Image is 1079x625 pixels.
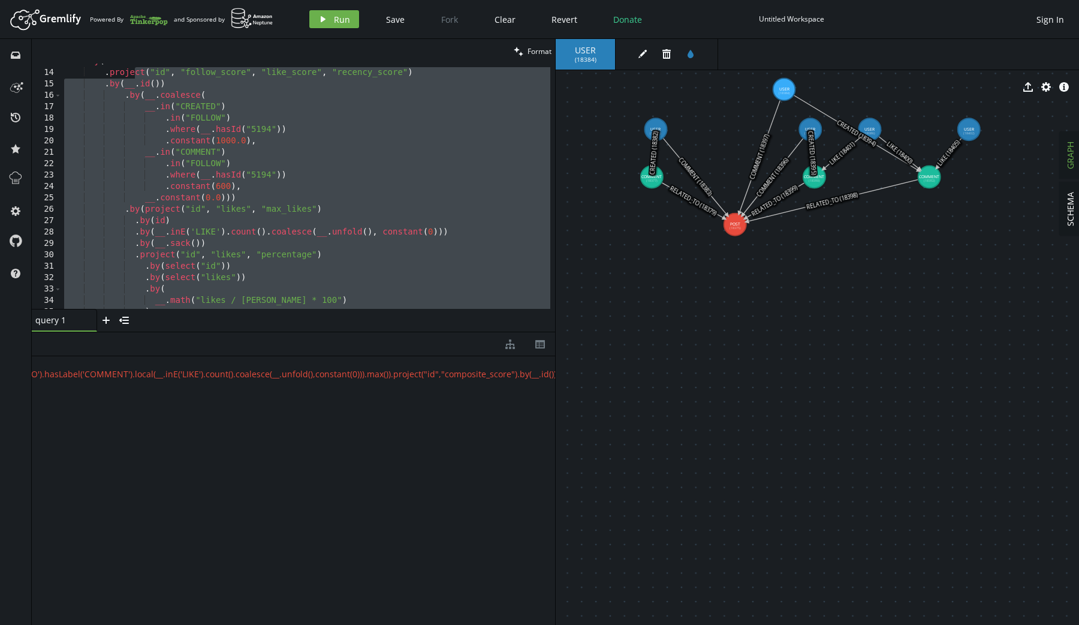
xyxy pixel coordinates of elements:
[575,56,596,64] span: ( 18384 )
[32,215,62,227] div: 27
[568,45,603,56] span: USER
[32,158,62,170] div: 22
[441,14,458,25] span: Fork
[377,10,414,28] button: Save
[730,226,741,230] tspan: (18375)
[174,8,273,31] div: and Sponsored by
[32,170,62,181] div: 23
[864,127,875,132] tspan: USER
[919,174,939,179] tspan: COMMENT
[32,284,62,295] div: 33
[1065,142,1076,169] span: GRAPH
[1065,192,1076,226] span: SCHEMA
[648,131,659,175] text: CREATED (18382)
[32,261,62,272] div: 31
[759,14,824,23] div: Untitled Workspace
[495,14,516,25] span: Clear
[32,124,62,136] div: 19
[641,174,662,179] tspan: COMMENT
[32,67,62,79] div: 14
[32,204,62,215] div: 26
[604,10,651,28] button: Donate
[90,9,168,30] div: Powered By
[964,127,974,132] tspan: USER
[807,131,818,175] text: CREATED (18395)
[32,250,62,261] div: 30
[32,113,62,124] div: 18
[231,8,273,29] img: AWS Neptune
[32,136,62,147] div: 20
[730,221,740,227] tspan: POST
[32,227,62,238] div: 28
[528,46,551,56] span: Format
[804,174,824,179] tspan: COMMENT
[35,314,83,326] span: query 1
[809,178,820,183] tspan: (18390)
[963,131,975,136] tspan: (18402)
[32,101,62,113] div: 17
[386,14,405,25] span: Save
[804,131,816,136] tspan: (18388)
[432,10,468,28] button: Fork
[542,10,586,28] button: Revert
[334,14,350,25] span: Run
[32,90,62,101] div: 16
[32,272,62,284] div: 32
[924,178,935,183] tspan: (18392)
[32,295,62,307] div: 34
[32,307,62,318] div: 35
[32,193,62,204] div: 25
[864,131,875,136] tspan: (18386)
[32,147,62,158] div: 21
[32,238,62,250] div: 29
[486,10,525,28] button: Clear
[510,39,555,64] button: Format
[551,14,577,25] span: Revert
[613,14,642,25] span: Donate
[650,127,661,132] tspan: USER
[32,79,62,90] div: 15
[646,178,658,183] tspan: (18377)
[32,181,62,193] div: 24
[805,127,815,132] tspan: USER
[1030,10,1070,28] button: Sign In
[309,10,359,28] button: Run
[650,131,661,136] tspan: (18380)
[1036,14,1064,25] span: Sign In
